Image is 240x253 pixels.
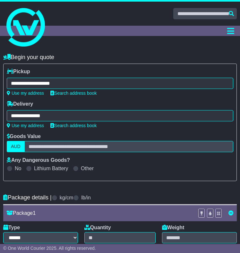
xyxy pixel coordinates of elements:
h4: Begin your quote [3,54,237,61]
label: AUD [7,141,25,152]
span: © One World Courier 2025. All rights reserved. [3,246,96,251]
label: Lithium Battery [34,165,68,171]
a: Remove this item [228,210,234,216]
span: 1 [33,210,36,216]
h4: Package details | [3,194,52,201]
label: kg/cm [60,195,73,201]
label: lb/in [81,195,90,201]
label: Quantity [84,224,111,231]
a: Search address book [50,91,97,96]
div: Package [3,210,195,216]
a: Search address book [50,123,97,128]
button: Toggle navigation [224,26,237,36]
label: Pickup [7,68,30,74]
label: Any Dangerous Goods? [7,157,70,163]
label: Other [81,165,94,171]
label: No [15,165,21,171]
label: Delivery [7,101,33,107]
a: Use my address [7,123,44,128]
label: Type [3,224,20,231]
label: Weight [162,224,184,231]
a: Use my address [7,91,44,96]
label: Goods Value [7,133,41,139]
